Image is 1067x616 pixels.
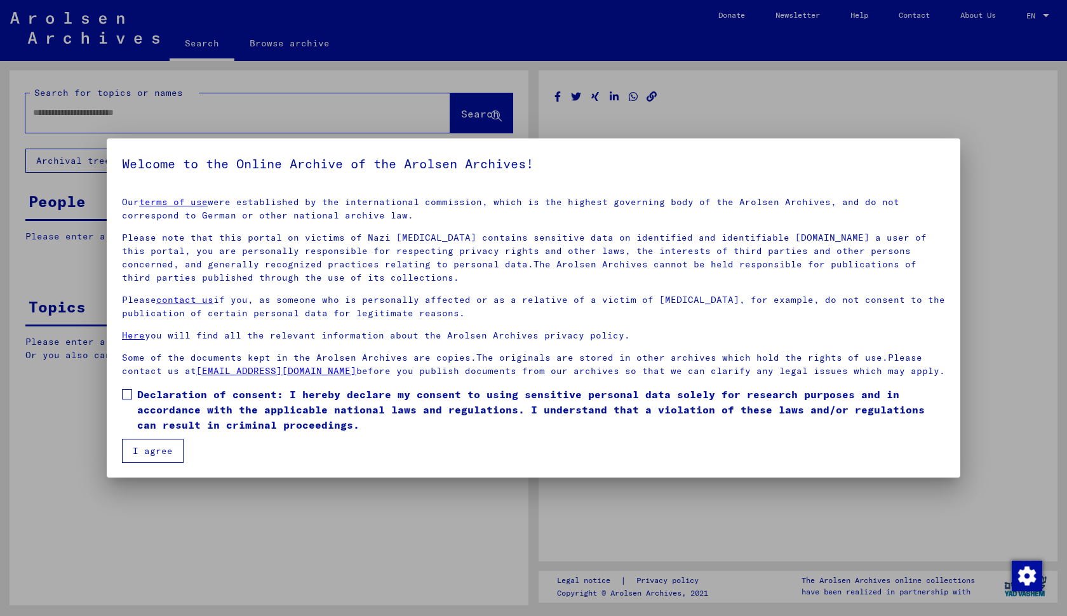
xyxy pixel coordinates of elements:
[1011,560,1042,591] div: Change consent
[122,196,945,222] p: Our were established by the international commission, which is the highest governing body of the ...
[122,351,945,378] p: Some of the documents kept in the Arolsen Archives are copies.The originals are stored in other a...
[122,293,945,320] p: Please if you, as someone who is personally affected or as a relative of a victim of [MEDICAL_DAT...
[139,196,208,208] a: terms of use
[156,294,213,305] a: contact us
[122,330,145,341] a: Here
[122,329,945,342] p: you will find all the relevant information about the Arolsen Archives privacy policy.
[1012,561,1042,591] img: Change consent
[137,387,945,432] span: Declaration of consent: I hereby declare my consent to using sensitive personal data solely for r...
[196,365,356,377] a: [EMAIL_ADDRESS][DOMAIN_NAME]
[122,439,184,463] button: I agree
[122,154,945,174] h5: Welcome to the Online Archive of the Arolsen Archives!
[122,231,945,285] p: Please note that this portal on victims of Nazi [MEDICAL_DATA] contains sensitive data on identif...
